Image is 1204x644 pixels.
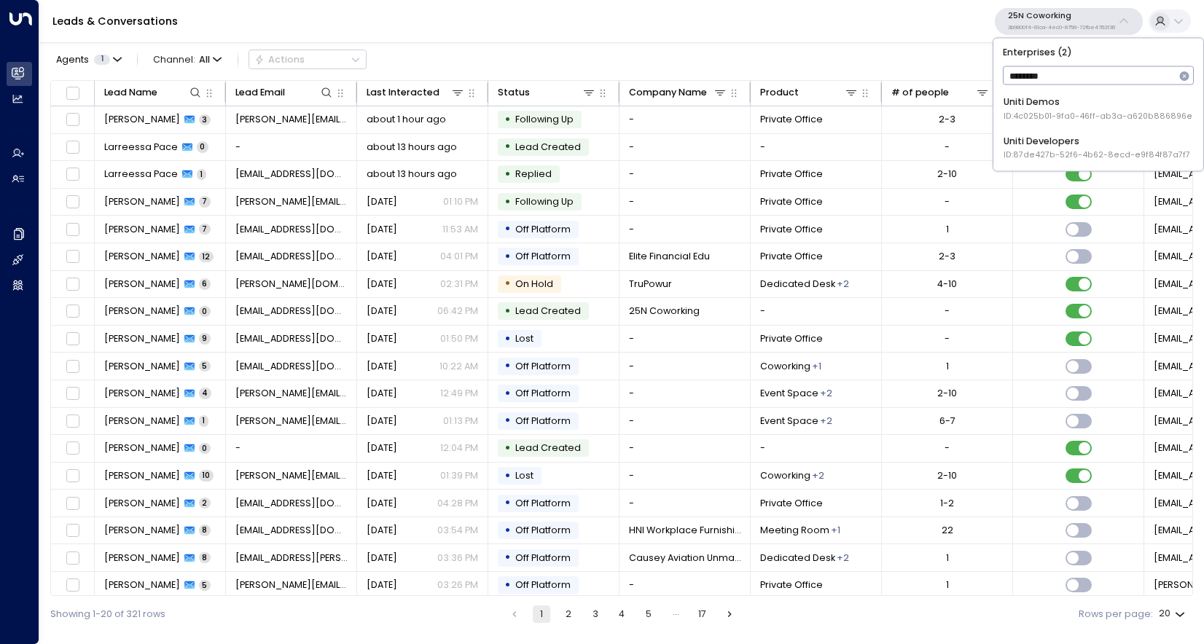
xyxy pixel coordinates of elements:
[367,168,457,181] span: about 13 hours ago
[504,519,511,542] div: •
[367,387,397,400] span: Sep 29, 2025
[64,166,81,183] span: Toggle select row
[64,85,81,101] span: Toggle select all
[945,332,950,345] div: -
[498,85,597,101] div: Status
[104,578,180,592] span: Russ Sher
[104,85,157,101] div: Lead Name
[64,577,81,594] span: Toggle select row
[760,250,823,263] span: Private Office
[504,136,511,158] div: •
[504,272,511,295] div: •
[504,382,511,405] div: •
[64,358,81,374] span: Toggle select row
[760,278,835,291] span: Dedicated Desk
[619,408,751,435] td: -
[619,326,751,353] td: -
[367,441,397,455] span: Sep 26, 2025
[760,113,823,126] span: Private Office
[629,524,741,537] span: HNI Workplace Furnishings
[367,332,397,345] span: Sep 30, 2025
[937,278,957,291] div: 4-10
[504,218,511,240] div: •
[760,387,818,400] span: Event Space
[64,139,81,156] span: Toggle select row
[1004,95,1192,122] div: Uniti Demos
[504,355,511,377] div: •
[226,435,357,462] td: -
[367,578,397,592] span: Sep 22, 2025
[515,141,581,153] span: Lead Created
[199,470,214,481] span: 10
[437,578,478,592] p: 03:26 PM
[199,552,211,563] span: 8
[619,380,751,407] td: -
[235,551,348,565] span: chase.moyer@causeyaviationunmanned.com
[104,497,180,510] span: Megan Bruce
[199,525,211,535] span: 8
[199,251,214,262] span: 12
[504,492,511,514] div: •
[199,55,210,65] span: All
[104,415,180,428] span: Sean Grim
[254,54,305,66] div: Actions
[442,223,478,236] p: 11:53 AM
[891,85,990,101] div: # of people
[504,574,511,597] div: •
[946,551,949,565] div: 1
[940,497,954,510] div: 1-2
[437,497,478,510] p: 04:28 PM
[939,113,955,126] div: 2-3
[64,111,81,128] span: Toggle select row
[619,490,751,517] td: -
[64,440,81,457] span: Toggle select row
[760,524,829,537] span: Meeting Room
[504,465,511,487] div: •
[64,522,81,539] span: Toggle select row
[235,497,348,510] span: mbruce@mainstayins.com
[751,298,882,325] td: -
[760,497,823,510] span: Private Office
[443,195,478,208] p: 01:10 PM
[515,387,571,399] span: Off Platform
[760,168,823,181] span: Private Office
[613,605,630,623] button: Go to page 4
[504,191,511,213] div: •
[104,469,180,482] span: Jurijs Girtakovskis
[1008,12,1115,20] p: 25N Coworking
[440,469,478,482] p: 01:39 PM
[235,524,348,537] span: eichelbergerl@hniworkplacefurnishings.com
[104,250,180,263] span: Ed Cross
[629,278,672,291] span: TruPowur
[945,141,950,154] div: -
[64,385,81,402] span: Toggle select row
[721,605,738,623] button: Go to next page
[197,141,208,152] span: 0
[640,605,657,623] button: Go to page 5
[760,551,835,565] span: Dedicated Desk
[812,360,821,373] div: Dedicated Desk
[367,305,397,318] span: Sep 30, 2025
[504,163,511,186] div: •
[367,85,439,101] div: Last Interacted
[104,360,180,373] span: Adesh Pansuriya
[945,195,950,208] div: -
[891,85,949,101] div: # of people
[587,605,604,623] button: Go to page 3
[760,360,810,373] span: Coworking
[1159,604,1188,624] div: 20
[367,524,397,537] span: Sep 22, 2025
[995,8,1143,35] button: 25N Coworking3b9800f4-81ca-4ec0-8758-72fbe4763f36
[64,194,81,211] span: Toggle select row
[515,441,581,454] span: Lead Created
[619,134,751,161] td: -
[760,85,799,101] div: Product
[515,168,552,180] span: Replied
[619,435,751,462] td: -
[104,85,203,101] div: Lead Name
[946,360,949,373] div: 1
[199,278,211,289] span: 6
[199,388,211,398] span: 4
[1079,608,1153,621] label: Rows per page:
[104,168,178,181] span: Larreessa Pace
